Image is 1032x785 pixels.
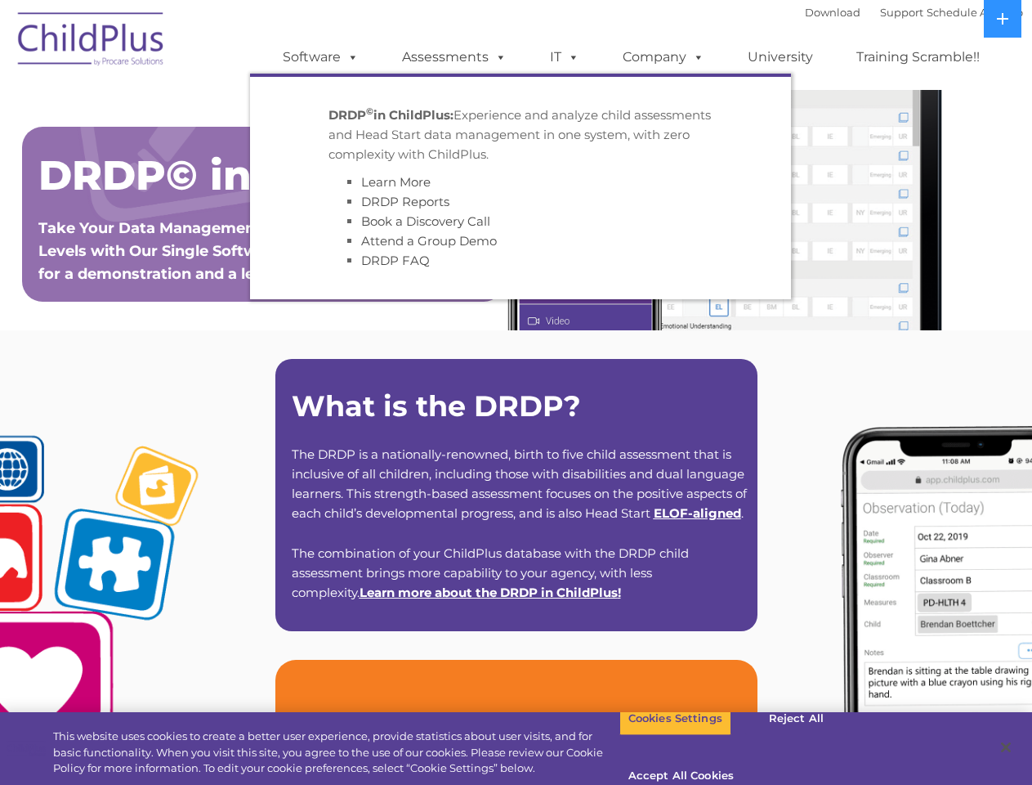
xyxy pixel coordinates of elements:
a: ELOF-aligned [654,505,741,521]
button: Reject All [745,702,847,736]
span: ! [360,585,621,600]
strong: DRDP in ChildPlus: [328,107,453,123]
img: ChildPlus by Procare Solutions [10,1,173,83]
a: Learn More [361,174,431,190]
button: Cookies Settings [619,702,731,736]
a: Book a Discovery Call [361,213,490,229]
a: University [731,41,829,74]
a: Company [606,41,721,74]
span: The DRDP is a nationally-renowned, birth to five child assessment that is inclusive of all childr... [292,446,747,521]
span: The combination of your ChildPlus database with the DRDP child assessment brings more capability ... [292,545,689,600]
a: Learn more about the DRDP in ChildPlus [360,585,618,600]
a: Assessments [386,41,523,74]
strong: What is the DRDP? [292,388,581,424]
p: Experience and analyze child assessments and Head Start data management in one system, with zero ... [328,105,713,164]
div: This website uses cookies to create a better user experience, provide statistics about user visit... [53,729,619,777]
a: Attend a Group Demo [361,233,497,249]
a: Download [805,6,860,19]
a: Schedule A Demo [927,6,1023,19]
a: IT [534,41,596,74]
sup: © [366,105,373,117]
span: Take Your Data Management and Assessments to New Levels with Our Single Software Solutionnstratio... [38,219,484,283]
a: Training Scramble!! [840,41,996,74]
a: DRDP Reports [361,194,449,209]
a: Software [266,41,375,74]
font: | [805,6,1023,19]
span: DRDP© in ChildPlus [38,150,471,200]
a: Support [880,6,923,19]
button: Close [988,729,1024,765]
a: DRDP FAQ [361,253,430,268]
